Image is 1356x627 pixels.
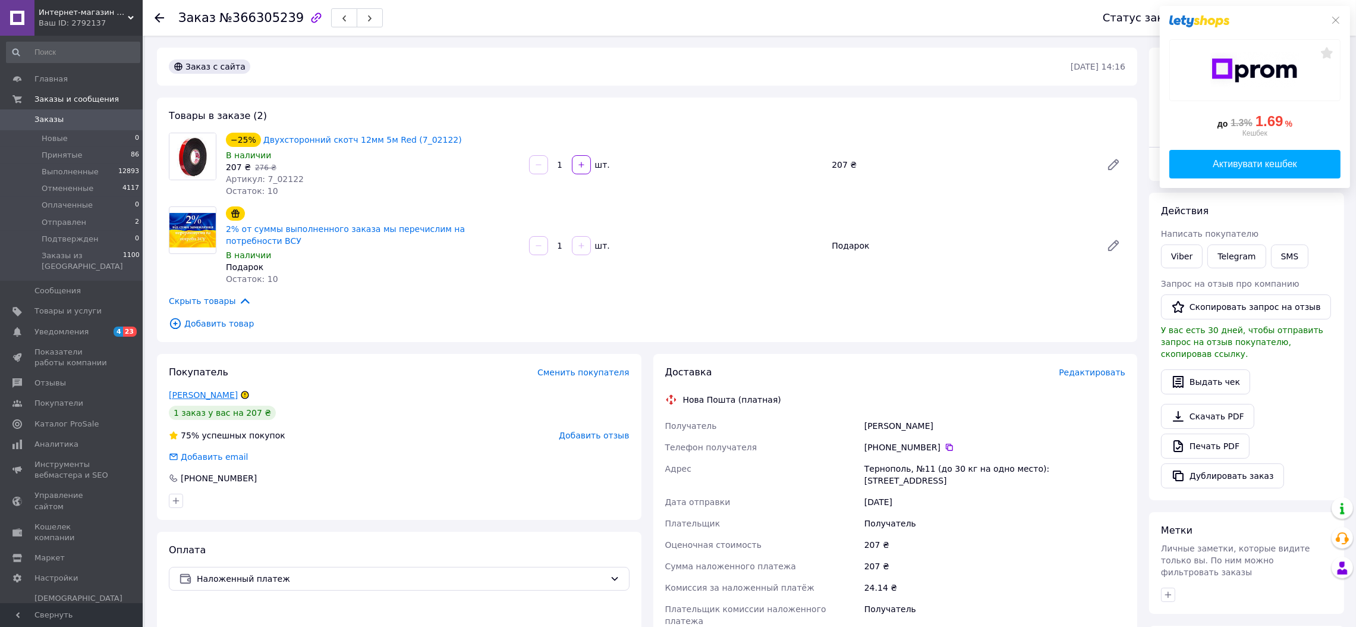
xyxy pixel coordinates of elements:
div: успешных покупок [169,430,285,441]
span: Показатели работы компании [34,347,110,368]
button: Дублировать заказ [1161,463,1284,488]
a: Печать PDF [1161,434,1250,459]
div: [PHONE_NUMBER] [864,441,1125,453]
span: Отправлен [42,217,86,228]
time: [DATE] 14:16 [1071,62,1125,71]
a: Двухсторонний скотч 12мм 5м Red (7_02122) [263,135,462,145]
span: [DEMOGRAPHIC_DATA] и счета [34,593,122,626]
span: Редактировать [1059,368,1125,377]
span: Товары и услуги [34,306,102,316]
span: Каталог ProSale [34,419,99,430]
span: Получатель [665,421,717,431]
span: Маркет [34,553,65,563]
div: Заказ с сайта [169,59,250,74]
a: Редактировать [1102,234,1125,258]
span: Добавить отзыв [559,431,629,440]
div: 24.14 ₴ [862,577,1128,598]
span: 12893 [118,167,139,177]
span: Уведомления [34,327,89,337]
span: 23 [123,327,137,337]
span: Оценочная стоимость [665,540,762,550]
div: Вернуться назад [155,12,164,24]
div: [PHONE_NUMBER] [180,472,258,484]
img: 2% от суммы выполненного заказа мы перечислим на потребности BCУ [169,213,216,248]
div: Нова Пошта (платная) [680,394,784,406]
span: Оплата [169,544,206,556]
span: Покупатель [169,366,228,378]
a: Viber [1161,244,1203,268]
span: Интернет-магазин SmartWhale [39,7,128,18]
span: Заказы и сообщения [34,94,119,105]
span: Заказы из [GEOGRAPHIC_DATA] [42,250,123,272]
span: Подтвержден [42,234,98,244]
button: Выдать чек [1161,369,1250,394]
span: В наличии [226,250,271,260]
span: Главная [34,74,68,84]
span: У вас есть 30 дней, чтобы отправить запрос на отзыв покупателю, скопировав ссылку. [1161,325,1323,359]
input: Поиск [6,42,140,63]
div: Получатель [862,513,1128,534]
div: [PERSON_NAME] [862,415,1128,437]
span: Заказ [178,11,216,25]
span: Заказы [34,114,64,125]
span: 75% [181,431,199,440]
span: 0 [135,200,139,211]
div: Добавить email [180,451,250,463]
span: Остаток: 10 [226,186,278,196]
span: Комиссия за наложенный платёж [665,583,814,592]
span: Товары в заказе (2) [169,110,267,121]
span: Аналитика [34,439,78,450]
span: Настройки [34,573,78,584]
span: Действия [1161,205,1209,217]
span: Инструменты вебмастера и SEO [34,459,110,481]
span: 276 ₴ [255,164,276,172]
span: Принятые [42,150,83,161]
div: 207 ₴ [862,534,1128,556]
span: Личные заметки, которые видите только вы. По ним можно фильтровать заказы [1161,544,1310,577]
div: Добавить email [168,451,250,463]
span: Сумма наложенного платежа [665,562,797,571]
div: 207 ₴ [827,156,1097,173]
span: Кошелек компании [34,522,110,543]
div: Статус заказа [1103,12,1182,24]
a: Редактировать [1102,153,1125,177]
span: Артикул: 7_02122 [226,174,304,184]
span: 4 [114,327,123,337]
div: 1 заказ у вас на 207 ₴ [169,406,276,420]
span: 2 [135,217,139,228]
span: Сменить покупателя [537,368,629,377]
span: 1100 [123,250,140,272]
span: Новые [42,133,68,144]
span: №366305239 [219,11,304,25]
a: Скачать PDF [1161,404,1254,429]
span: Оплаченные [42,200,93,211]
span: В наличии [226,151,271,160]
img: Двухсторонний скотч 12мм 5м Red (7_02122) [169,133,216,180]
span: Сообщения [34,286,81,296]
span: Остаток: 10 [226,274,278,284]
div: 207 ₴ [862,556,1128,577]
a: [PERSON_NAME] [169,390,238,400]
span: Отмененные [42,183,93,194]
span: Плательщик комиссии наложенного платежа [665,604,826,626]
span: 0 [135,234,139,244]
a: Telegram [1207,244,1266,268]
div: Ваш ID: 2792137 [39,18,143,29]
span: Адрес [665,464,691,474]
div: шт. [592,159,611,171]
span: Написать покупателю [1161,229,1259,239]
span: Выполненные [42,167,99,177]
div: −25% [226,133,261,147]
div: Подарок [226,261,520,273]
span: Доставка [665,366,712,378]
div: [DATE] [862,491,1128,513]
span: Запрос на отзыв про компанию [1161,279,1300,289]
span: Дата отправки [665,497,731,507]
div: Тернополь, №11 (до 30 кг на одно место): [STREET_ADDRESS] [862,458,1128,491]
span: Наложенный платеж [197,572,605,585]
span: Добавить товар [169,317,1125,330]
span: Скрыть товары [169,294,251,308]
span: Отзывы [34,378,66,388]
span: Покупатели [34,398,83,409]
span: Телефон получателя [665,443,757,452]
